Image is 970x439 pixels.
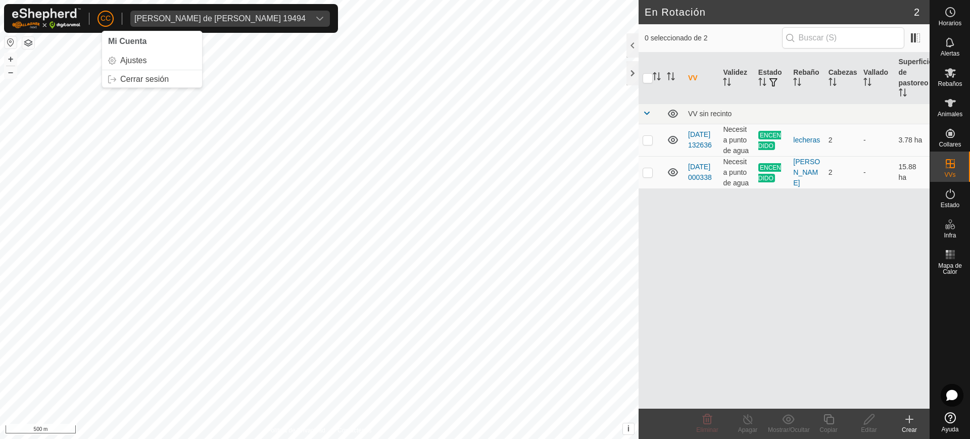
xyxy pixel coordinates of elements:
[825,156,859,188] td: 2
[688,110,926,118] div: VV sin recinto
[653,74,661,82] p-sorticon: Activar para ordenar
[895,53,930,104] th: Superficie de pastoreo
[108,37,147,45] span: Mi Cuenta
[889,425,930,434] div: Crear
[859,53,894,104] th: Vallado
[102,53,202,69] a: Ajustes
[849,425,889,434] div: Editar
[793,157,820,188] div: [PERSON_NAME]
[944,172,955,178] span: VVs
[939,20,961,26] span: Horarios
[5,53,17,65] button: +
[899,90,907,98] p-sorticon: Activar para ordenar
[859,156,894,188] td: -
[267,426,325,435] a: Política de Privacidad
[941,202,959,208] span: Estado
[938,81,962,87] span: Rebaños
[134,15,306,23] div: [PERSON_NAME] de [PERSON_NAME] 19494
[793,79,801,87] p-sorticon: Activar para ordenar
[914,5,919,20] span: 2
[895,156,930,188] td: 15.88 ha
[793,135,820,145] div: lecheras
[645,33,782,43] span: 0 seleccionado de 2
[768,425,808,434] div: Mostrar/Ocultar
[684,53,719,104] th: VV
[723,79,731,87] p-sorticon: Activar para ordenar
[120,57,147,65] span: Ajustes
[941,51,959,57] span: Alertas
[939,141,961,148] span: Collares
[667,74,675,82] p-sorticon: Activar para ordenar
[859,124,894,156] td: -
[22,37,34,49] button: Capas del Mapa
[5,66,17,78] button: –
[688,130,712,149] a: [DATE] 132636
[696,426,718,433] span: Eliminar
[895,124,930,156] td: 3.78 ha
[719,156,754,188] td: Necesita punto de agua
[102,71,202,87] a: Cerrar sesión
[727,425,768,434] div: Apagar
[829,79,837,87] p-sorticon: Activar para ordenar
[758,79,766,87] p-sorticon: Activar para ordenar
[758,163,781,182] span: ENCENDIDO
[5,36,17,48] button: Restablecer Mapa
[942,426,959,432] span: Ayuda
[782,27,904,48] input: Buscar (S)
[944,232,956,238] span: Infra
[623,423,634,434] button: i
[808,425,849,434] div: Copiar
[930,408,970,436] a: Ayuda
[758,131,781,150] span: ENCENDIDO
[688,163,712,181] a: [DATE] 000338
[825,53,859,104] th: Cabezas
[825,124,859,156] td: 2
[130,11,310,27] span: Isidora de Jesus Vicente 19494
[120,75,169,83] span: Cerrar sesión
[933,263,967,275] span: Mapa de Calor
[863,79,871,87] p-sorticon: Activar para ordenar
[719,53,754,104] th: Validez
[938,111,962,117] span: Animales
[12,8,81,29] img: Logo Gallagher
[789,53,824,104] th: Rebaño
[645,6,914,18] h2: En Rotación
[627,424,629,433] span: i
[310,11,330,27] div: dropdown trigger
[719,124,754,156] td: Necesita punto de agua
[101,13,111,24] span: CC
[754,53,789,104] th: Estado
[337,426,371,435] a: Contáctenos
